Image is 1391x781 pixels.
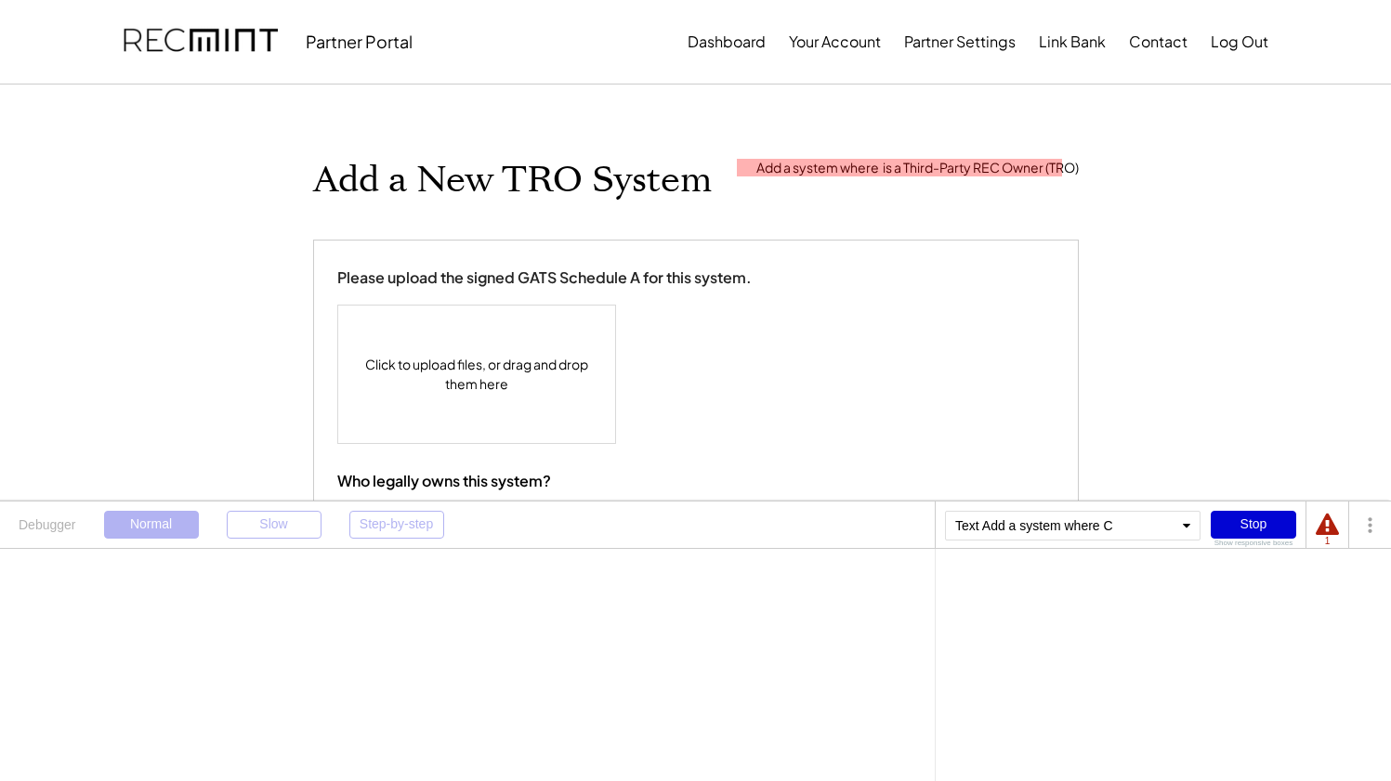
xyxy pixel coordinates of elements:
[306,31,413,52] div: Partner Portal
[1211,23,1268,60] button: Log Out
[1129,23,1188,60] button: Contact
[789,23,881,60] button: Your Account
[1211,540,1296,547] div: Show responsive boxes
[124,10,278,73] img: recmint-logotype%403x.png
[313,159,712,202] h1: Add a New TRO System
[1039,23,1106,60] button: Link Bank
[904,23,1016,60] button: Partner Settings
[337,268,752,288] div: Please upload the signed GATS Schedule A for this system.
[945,511,1201,540] div: Text Add a system where C
[337,472,551,491] div: Who legally owns this system?
[1316,537,1339,546] div: 1
[756,159,1079,177] div: Add a system where is a Third-Party REC Owner (TRO)
[688,23,766,60] button: Dashboard
[1211,511,1296,539] div: Stop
